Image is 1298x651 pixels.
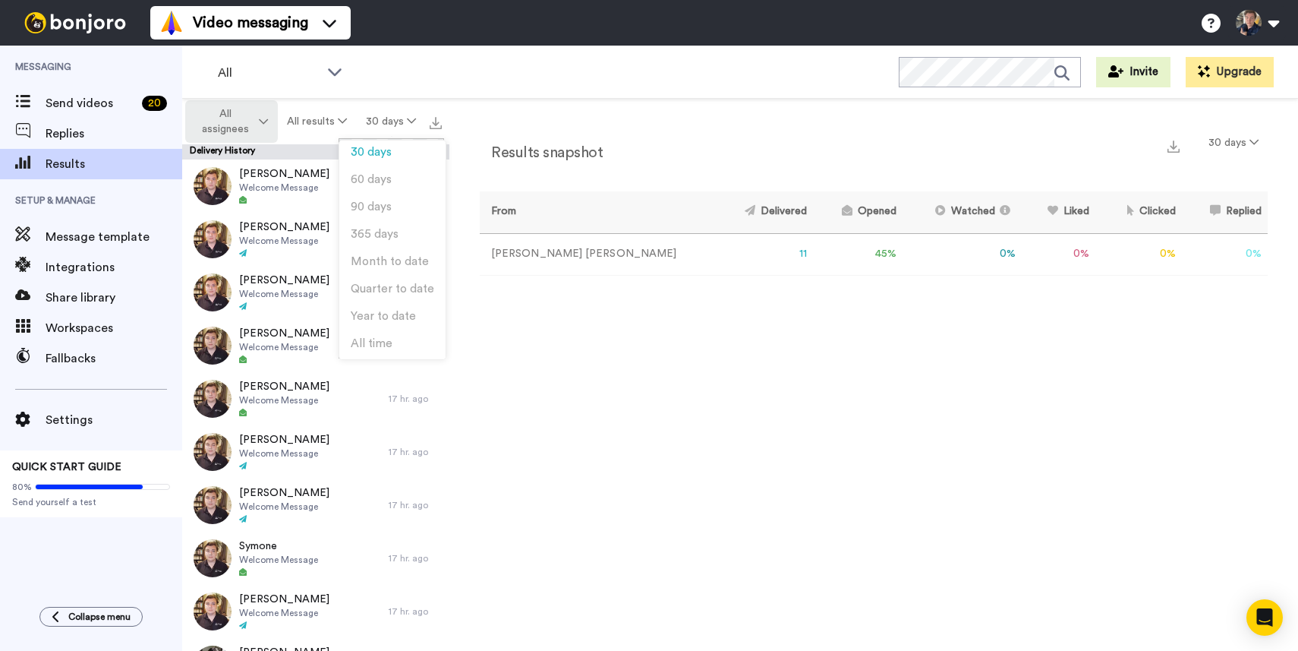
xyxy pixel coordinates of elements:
span: Symone [239,539,318,554]
a: [PERSON_NAME]Welcome Message17 hr. ago [182,319,449,372]
div: 17 hr. ago [389,446,442,458]
span: Welcome Message [239,235,329,247]
span: [PERSON_NAME] [239,379,329,394]
span: 80% [12,481,32,493]
span: Welcome Message [239,394,329,406]
span: Welcome Message [239,288,329,300]
span: Month to date [351,256,429,267]
span: 30 days [351,147,392,158]
span: Welcome Message [239,607,329,619]
th: Replied [1182,191,1268,233]
span: Workspaces [46,319,182,337]
a: [PERSON_NAME]Welcome Message17 hr. ago [182,585,449,638]
button: All results [278,108,357,135]
span: Replies [46,125,182,143]
a: [PERSON_NAME]Welcome Message16 hr. ago [182,213,449,266]
img: c38400c2-1800-4bf5-b8d0-04187d776086-thumb.jpg [194,486,232,524]
span: QUICK START GUIDE [12,462,121,472]
td: 0 % [1095,233,1182,275]
span: [PERSON_NAME] [239,326,329,341]
td: 0 % [903,233,1022,275]
th: Clicked [1095,191,1182,233]
span: Welcome Message [239,341,329,353]
span: 365 days [351,229,399,240]
div: 17 hr. ago [389,552,442,564]
img: 8c4a1a1d-5646-47a7-9d2a-c66a45de6858-thumb.jpg [194,220,232,258]
img: 4573a99e-d8d2-4815-a00c-01ee3cfe016b-thumb.jpg [194,539,232,577]
span: [PERSON_NAME] [239,432,329,447]
img: 79faa828-5199-4eee-aeca-c74c50230942-thumb.jpg [194,433,232,471]
span: [PERSON_NAME] [239,166,329,182]
span: 60 days [351,174,392,185]
span: Send videos [46,94,136,112]
div: Open Intercom Messenger [1246,599,1283,636]
span: Integrations [46,258,182,277]
span: All assignees [194,106,256,137]
img: export.svg [430,117,442,129]
img: 6f1e40a4-6b64-486d-94bc-dfad2f200945-thumb.jpg [194,327,232,365]
th: Liked [1022,191,1096,233]
div: 17 hr. ago [389,605,442,618]
span: Message template [46,228,182,246]
button: Collapse menu [39,607,143,627]
th: Delivered [716,191,814,233]
span: Welcome Message [239,501,329,513]
img: b9a88966-ced7-4d1e-9caf-d36ee215906f-thumb.jpg [194,167,232,205]
img: 207504a9-9bbf-46c0-a2f3-c2138e9da94e-thumb.jpg [194,593,232,630]
h2: Results snapshot [480,144,603,161]
span: All [218,64,320,82]
button: Export all results that match these filters now. [425,110,446,133]
span: Share library [46,289,182,307]
img: vm-color.svg [159,11,184,35]
span: Video messaging [193,12,308,33]
span: [PERSON_NAME] [239,220,329,235]
a: [PERSON_NAME]Welcome Message16 hr. ago [182,160,449,213]
td: [PERSON_NAME] [PERSON_NAME] [480,233,716,275]
img: bj-logo-header-white.svg [18,12,132,33]
button: Invite [1096,57,1170,87]
th: Watched [903,191,1022,233]
span: [PERSON_NAME] [239,273,329,288]
button: 30 days [356,108,425,135]
span: Fallbacks [46,349,182,368]
img: ea4e19a7-2b32-455d-b9c4-e4e7b9796538-thumb.jpg [194,380,232,418]
div: 17 hr. ago [389,499,442,511]
a: SymoneWelcome Message17 hr. ago [182,532,449,585]
span: Settings [46,411,182,429]
td: 0 % [1022,233,1096,275]
th: Opened [813,191,902,233]
div: Delivery History [182,144,449,160]
span: Quarter to date [351,283,434,295]
span: [PERSON_NAME] [239,485,329,501]
div: 20 [142,96,167,111]
span: Welcome Message [239,182,329,194]
th: From [480,191,716,233]
a: [PERSON_NAME]Welcome Message17 hr. ago [182,479,449,532]
td: 45 % [813,233,902,275]
img: export.svg [1167,141,1180,153]
span: Welcome Message [239,447,329,460]
a: [PERSON_NAME]Welcome Message17 hr. ago [182,266,449,319]
a: [PERSON_NAME]Welcome Message17 hr. ago [182,372,449,425]
span: 90 days [351,201,392,213]
span: All time [351,338,392,349]
span: Year to date [351,311,416,322]
button: All assignees [185,100,278,143]
button: Export a summary of each team member’s results that match this filter now. [1163,134,1184,156]
span: Collapse menu [68,611,131,623]
span: Welcome Message [239,554,318,566]
td: 0 % [1182,233,1268,275]
span: [PERSON_NAME] [239,592,329,607]
button: 30 days [1199,129,1268,156]
button: Upgrade [1186,57,1274,87]
div: 17 hr. ago [389,393,442,405]
span: Results [46,155,182,173]
td: 11 [716,233,814,275]
a: [PERSON_NAME]Welcome Message17 hr. ago [182,425,449,479]
span: Send yourself a test [12,496,170,508]
img: d25572a4-387d-41da-be84-27eccdad966c-thumb.jpg [194,273,232,311]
